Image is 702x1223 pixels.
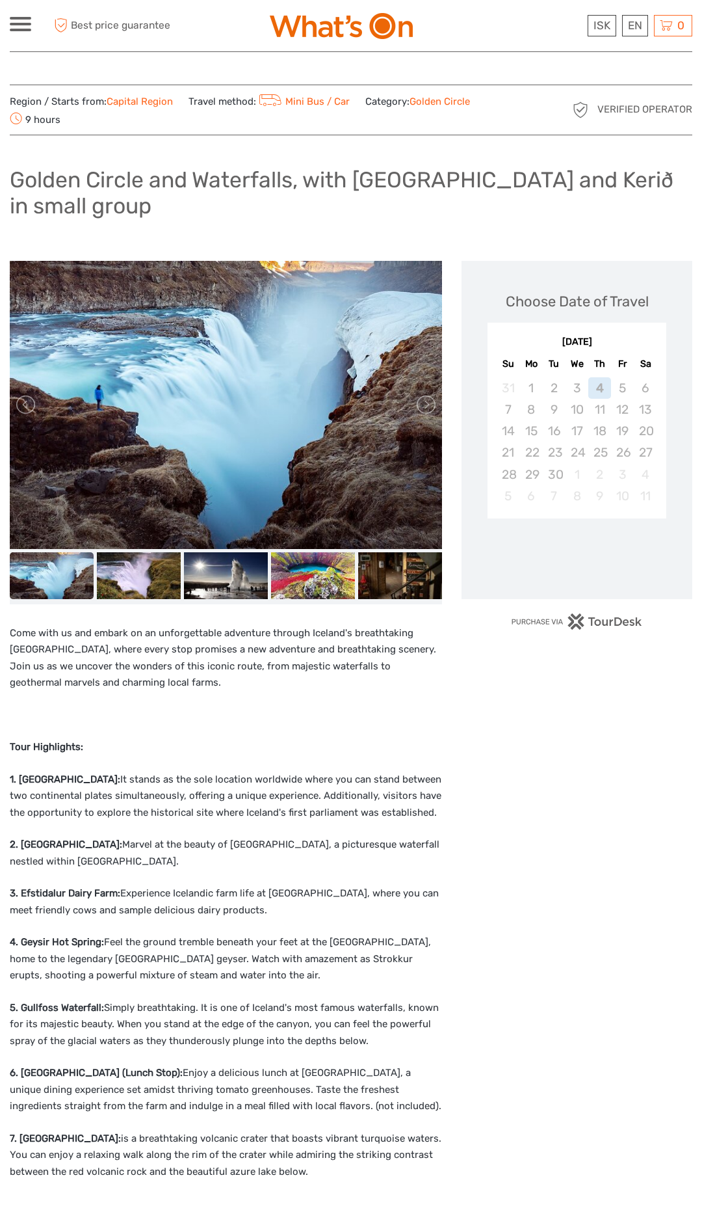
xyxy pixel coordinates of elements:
div: Choose Date of Travel [506,291,649,312]
div: Not available Sunday, September 28th, 2025 [497,464,519,485]
div: Not available Monday, September 29th, 2025 [520,464,543,485]
div: Mo [520,355,543,373]
div: Sa [634,355,656,373]
span: Verified Operator [597,103,692,116]
div: Not available Sunday, September 14th, 2025 [497,420,519,442]
div: Not available Sunday, September 7th, 2025 [497,399,519,420]
div: Not available Wednesday, September 24th, 2025 [565,442,588,463]
p: Simply breathtaking. It is one of Iceland's most famous waterfalls, known for its majestic beauty... [10,1000,442,1050]
div: Fr [611,355,634,373]
div: Not available Wednesday, September 17th, 2025 [565,420,588,442]
div: Not available Tuesday, September 2nd, 2025 [543,377,565,399]
div: Not available Saturday, October 4th, 2025 [634,464,656,485]
div: Not available Wednesday, September 3rd, 2025 [565,377,588,399]
div: Not available Saturday, September 6th, 2025 [634,377,656,399]
img: 5bd67b2d2fe64c578c767537748864d2_main_slider.jpg [10,261,442,549]
span: Category: [365,95,470,109]
div: Not available Saturday, September 27th, 2025 [634,442,656,463]
div: Not available Saturday, September 13th, 2025 [634,399,656,420]
strong: 6. [GEOGRAPHIC_DATA] (Lunch Stop): [10,1067,183,1079]
img: 959bc2ac4db84b72b9c6d67abd91b9a5_slider_thumbnail.jpg [97,552,181,600]
p: Enjoy a delicious lunch at [GEOGRAPHIC_DATA], a unique dining experience set amidst thriving toma... [10,1065,442,1115]
div: Loading... [573,552,581,561]
img: 6e696d45278c4d96b6db4c8d07283a51_slider_thumbnail.jpg [271,552,355,600]
span: 9 hours [10,110,60,128]
div: Not available Friday, October 10th, 2025 [611,485,634,507]
div: Not available Thursday, October 9th, 2025 [588,485,611,507]
a: Golden Circle [409,96,470,107]
a: Mini Bus / Car [256,96,350,107]
div: Not available Wednesday, October 1st, 2025 [565,464,588,485]
div: Not available Thursday, October 2nd, 2025 [588,464,611,485]
p: Come with us and embark on an unforgettable adventure through Iceland's breathtaking [GEOGRAPHIC_... [10,625,442,692]
div: Not available Monday, September 1st, 2025 [520,377,543,399]
div: Not available Saturday, October 11th, 2025 [634,485,656,507]
span: ISK [593,19,610,32]
img: What's On [270,13,413,39]
div: Not available Sunday, September 21st, 2025 [497,442,519,463]
p: is a breathtaking volcanic crater that boasts vibrant turquoise waters. You can enjoy a relaxing ... [10,1131,442,1181]
p: Experience Icelandic farm life at [GEOGRAPHIC_DATA], where you can meet friendly cows and sample ... [10,885,442,919]
img: da3af14b02c64d67a19c04839aa2854d_slider_thumbnail.jpg [10,552,94,600]
div: We [565,355,588,373]
img: verified_operator_grey_128.png [570,100,591,120]
div: Not available Monday, September 8th, 2025 [520,399,543,420]
strong: 7. [GEOGRAPHIC_DATA]: [10,1133,121,1144]
strong: 5. Gullfoss Waterfall: [10,1002,104,1014]
div: Not available Tuesday, September 23rd, 2025 [543,442,565,463]
div: [DATE] [487,336,666,349]
img: PurchaseViaTourDesk.png [511,613,643,630]
div: Not available Thursday, September 11th, 2025 [588,399,611,420]
strong: 1. [GEOGRAPHIC_DATA]: [10,773,120,785]
div: month 2025-09 [491,377,662,507]
h1: Golden Circle and Waterfalls, with [GEOGRAPHIC_DATA] and Kerið in small group [10,167,692,219]
div: Not available Saturday, September 20th, 2025 [634,420,656,442]
div: Not available Friday, September 12th, 2025 [611,399,634,420]
p: It stands as the sole location worldwide where you can stand between two continental plates simul... [10,772,442,822]
div: Not available Friday, October 3rd, 2025 [611,464,634,485]
span: Best price guarantee [51,15,181,36]
strong: Tour Highlights: [10,741,83,753]
img: 8af6e9cde5ef40d8b6fa327880d0e646_slider_thumbnail.jpg [184,552,268,600]
img: ba60030af6fe4243a1a88458776d35f3_slider_thumbnail.jpg [358,552,442,600]
div: Tu [543,355,565,373]
div: Not available Friday, September 19th, 2025 [611,420,634,442]
div: Not available Thursday, September 4th, 2025 [588,377,611,399]
div: Not available Sunday, August 31st, 2025 [497,377,519,399]
div: Th [588,355,611,373]
div: Su [497,355,519,373]
div: Not available Wednesday, October 8th, 2025 [565,485,588,507]
strong: 4. Geysir Hot Spring: [10,936,104,948]
div: Not available Tuesday, September 16th, 2025 [543,420,565,442]
div: Not available Thursday, September 25th, 2025 [588,442,611,463]
div: Not available Friday, September 26th, 2025 [611,442,634,463]
div: Not available Monday, September 22nd, 2025 [520,442,543,463]
p: Feel the ground tremble beneath your feet at the [GEOGRAPHIC_DATA], home to the legendary [GEOGRA... [10,934,442,984]
div: Not available Tuesday, September 9th, 2025 [543,399,565,420]
div: Not available Monday, October 6th, 2025 [520,485,543,507]
div: Not available Thursday, September 18th, 2025 [588,420,611,442]
div: Not available Tuesday, October 7th, 2025 [543,485,565,507]
div: Not available Tuesday, September 30th, 2025 [543,464,565,485]
div: Not available Monday, September 15th, 2025 [520,420,543,442]
p: Marvel at the beauty of [GEOGRAPHIC_DATA], a picturesque waterfall nestled within [GEOGRAPHIC_DATA]. [10,837,442,870]
div: Not available Wednesday, September 10th, 2025 [565,399,588,420]
div: Not available Sunday, October 5th, 2025 [497,485,519,507]
span: 0 [675,19,686,32]
strong: 2. [GEOGRAPHIC_DATA]: [10,839,122,850]
div: Not available Friday, September 5th, 2025 [611,377,634,399]
strong: 3. Efstidalur Dairy Farm: [10,887,120,899]
a: Capital Region [107,96,173,107]
span: Region / Starts from: [10,95,173,109]
span: Travel method: [188,92,350,110]
div: EN [622,15,648,36]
